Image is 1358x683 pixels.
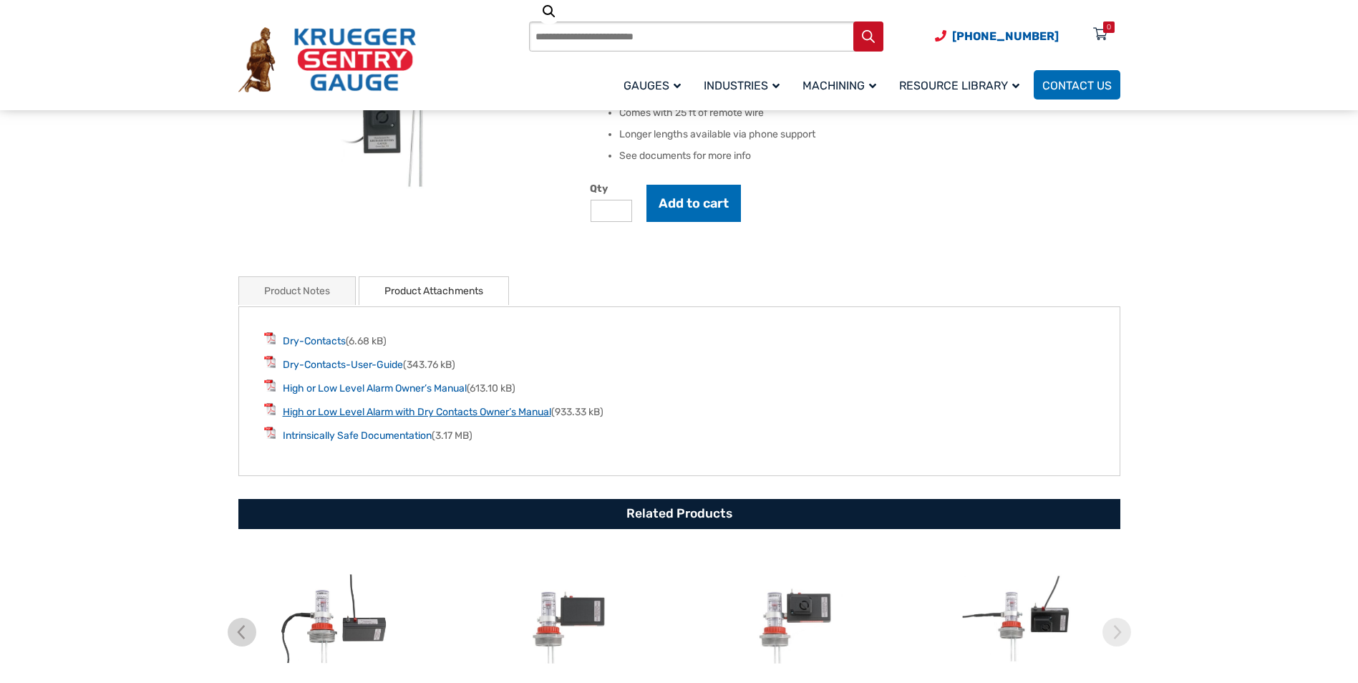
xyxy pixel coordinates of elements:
a: Industries [695,68,794,102]
span: Contact Us [1042,79,1112,92]
a: Product Attachments [384,277,483,305]
span: Machining [802,79,876,92]
span: Industries [704,79,780,92]
li: (933.33 kB) [264,403,1095,420]
li: (343.76 kB) [264,356,1095,372]
a: Dry-Contacts [283,335,346,347]
div: 0 [1107,21,1111,33]
a: High or Low Level Alarm with Dry Contacts Owner’s Manual [283,406,551,418]
a: Gauges [615,68,695,102]
img: chevron-left.svg [228,618,256,646]
a: Resource Library [891,68,1034,102]
li: (613.10 kB) [264,379,1095,396]
li: (6.68 kB) [264,332,1095,349]
span: Resource Library [899,79,1019,92]
a: High or Low Level Alarm Owner’s Manual [283,382,467,394]
a: Intrinsically Safe Documentation [283,430,432,442]
span: [PHONE_NUMBER] [952,29,1059,43]
a: Phone Number (920) 434-8860 [935,27,1059,45]
a: Product Notes [264,277,330,305]
h2: Related Products [238,499,1120,529]
button: Add to cart [646,185,741,222]
a: Contact Us [1034,70,1120,100]
img: Krueger Sentry Gauge [238,27,416,93]
li: Comes with 25 ft of remote wire [619,106,1120,120]
span: Gauges [624,79,681,92]
input: Product quantity [591,200,632,222]
li: Longer lengths available via phone support [619,127,1120,142]
li: See documents for more info [619,149,1120,163]
a: Machining [794,68,891,102]
li: (3.17 MB) [264,427,1095,443]
img: chevron-right.svg [1102,618,1131,646]
a: Dry-Contacts-User-Guide [283,359,403,371]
